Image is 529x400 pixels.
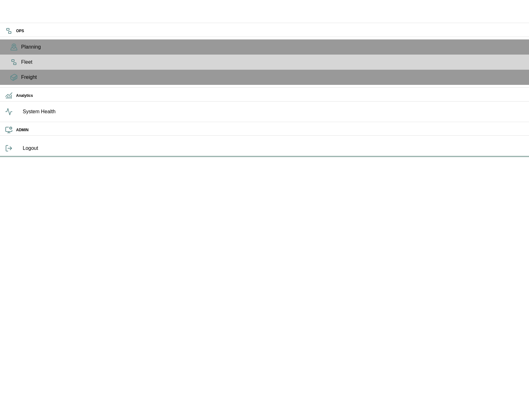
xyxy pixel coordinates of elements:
[16,93,524,99] h6: Analytics
[21,58,524,66] span: Fleet
[21,43,524,51] span: Planning
[23,144,524,152] span: Logout
[23,108,524,115] span: System Health
[16,28,524,34] h6: OPS
[21,74,524,81] span: Freight
[16,127,524,133] h6: ADMIN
